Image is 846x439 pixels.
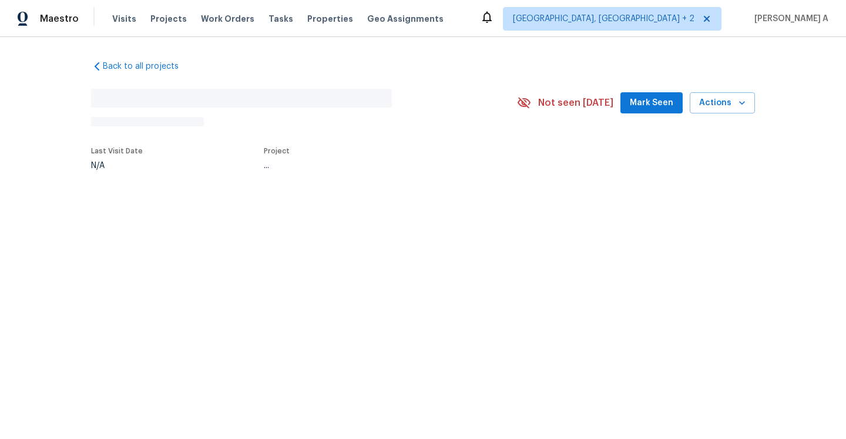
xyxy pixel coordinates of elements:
div: N/A [91,162,143,170]
span: Project [264,148,290,155]
button: Mark Seen [620,92,683,114]
span: Projects [150,13,187,25]
span: [GEOGRAPHIC_DATA], [GEOGRAPHIC_DATA] + 2 [513,13,694,25]
span: Mark Seen [630,96,673,110]
span: Actions [699,96,746,110]
span: Work Orders [201,13,254,25]
span: Tasks [268,15,293,23]
span: Properties [307,13,353,25]
span: Visits [112,13,136,25]
span: Last Visit Date [91,148,143,155]
span: Geo Assignments [367,13,444,25]
span: [PERSON_NAME] A [750,13,828,25]
a: Back to all projects [91,61,204,72]
button: Actions [690,92,755,114]
span: Not seen [DATE] [538,97,613,109]
span: Maestro [40,13,79,25]
div: ... [264,162,489,170]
